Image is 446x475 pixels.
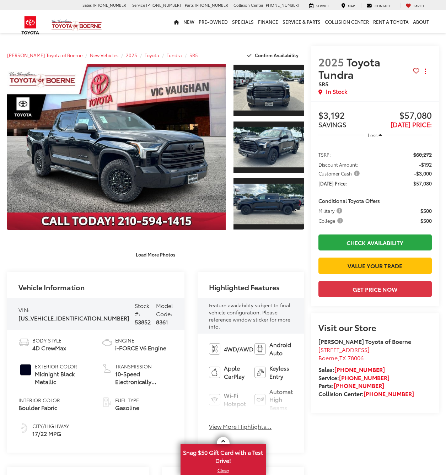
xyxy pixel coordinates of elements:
[93,2,128,8] span: [PHONE_NUMBER]
[318,217,345,224] button: College
[318,170,361,177] span: Customer Cash
[339,353,346,362] span: TX
[318,180,347,187] span: [DATE] Price:
[318,207,345,214] button: Military
[318,381,384,389] strong: Parts:
[233,70,305,110] img: 2025 Toyota Tundra SR5
[375,3,391,8] span: Contact
[364,389,414,398] a: [PHONE_NUMBER]
[371,10,411,33] a: Rent a Toyota
[51,19,102,32] img: Vic Vaughan Toyota of Boerne
[318,217,344,224] span: College
[255,52,299,58] span: Confirm Availability
[361,3,396,9] a: Contact
[420,217,432,224] span: $500
[146,2,181,8] span: [PHONE_NUMBER]
[318,80,328,88] span: SR5
[115,404,139,412] span: Gasoline
[420,207,432,214] span: $500
[209,302,290,330] span: Feature availability subject to final vehicle configuration. Please reference window sticker for ...
[318,258,432,274] a: Value Your Trade
[5,64,228,231] img: 2025 Toyota Tundra SR5
[336,3,360,9] a: Map
[90,52,118,58] a: New Vehicles
[364,129,386,141] button: Less
[209,343,220,355] img: 4WD/AWD
[269,341,293,357] span: Android Auto
[233,64,304,117] a: Expand Photo 1
[135,301,149,318] span: Stock #:
[209,283,280,291] h2: Highlighted Features
[195,2,230,8] span: [PHONE_NUMBER]
[172,10,181,33] a: Home
[318,373,389,382] strong: Service:
[316,3,329,8] span: Service
[400,3,429,9] a: My Saved Vehicles
[368,132,377,138] span: Less
[318,161,358,168] span: Discount Amount:
[375,110,432,121] span: $57,080
[20,364,31,376] span: #00031E
[18,404,60,412] span: Boulder Fabric
[156,318,168,326] span: 8361
[326,87,347,96] span: In Stock
[18,314,129,322] span: [US_VEHICLE_IDENTIFICATION_NUMBER]
[135,318,151,326] span: 53852
[233,121,304,174] a: Expand Photo 2
[318,54,380,82] span: Toyota Tundra
[145,52,159,58] a: Toyota
[318,345,370,353] span: [STREET_ADDRESS]
[391,120,432,129] span: [DATE] Price:
[334,365,385,373] a: [PHONE_NUMBER]
[254,367,266,378] img: Keyless Entry
[115,363,173,370] span: Transmission
[7,52,82,58] a: [PERSON_NAME] Toyota of Boerne
[318,281,432,297] button: Get Price Now
[414,170,432,177] span: -$3,000
[115,396,139,404] span: Fuel Type
[348,353,364,362] span: 78006
[115,344,166,352] span: i-FORCE V6 Engine
[413,180,432,187] span: $57,080
[18,306,30,314] span: VIN:
[264,2,299,8] span: [PHONE_NUMBER]
[35,370,91,386] span: Midnight Black Metallic
[233,177,304,230] a: Expand Photo 3
[254,343,266,355] img: Android Auto
[115,337,166,344] span: Engine
[17,14,44,37] img: Toyota
[348,3,355,8] span: Map
[318,365,385,373] strong: Sales:
[132,2,145,8] span: Service
[318,151,331,158] span: TSRP:
[318,120,346,129] span: SAVINGS
[32,344,66,352] span: 4D CrewMax
[318,170,362,177] button: Customer Cash
[32,337,66,344] span: Body Style
[7,64,226,230] a: Expand Photo 0
[318,207,344,214] span: Military
[318,197,380,204] span: Conditional Toyota Offers
[419,161,432,168] span: -$192
[280,10,323,33] a: Service & Parts: Opens in a new tab
[318,353,364,362] span: ,
[256,10,280,33] a: Finance
[156,301,173,318] span: Model Code:
[339,373,389,382] a: [PHONE_NUMBER]
[318,345,370,362] a: [STREET_ADDRESS] Boerne,TX 78006
[35,363,91,370] span: Exterior Color
[167,52,182,58] a: Tundra
[32,430,69,438] span: 17/22 MPG
[230,10,256,33] a: Specials
[318,323,432,332] h2: Visit our Store
[82,2,92,8] span: Sales
[425,69,426,74] span: dropdown dots
[411,10,431,33] a: About
[233,127,305,167] img: 2025 Toyota Tundra SR5
[189,52,198,58] a: SR5
[224,345,253,353] span: 4WD/AWD
[243,49,304,61] button: Confirm Availability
